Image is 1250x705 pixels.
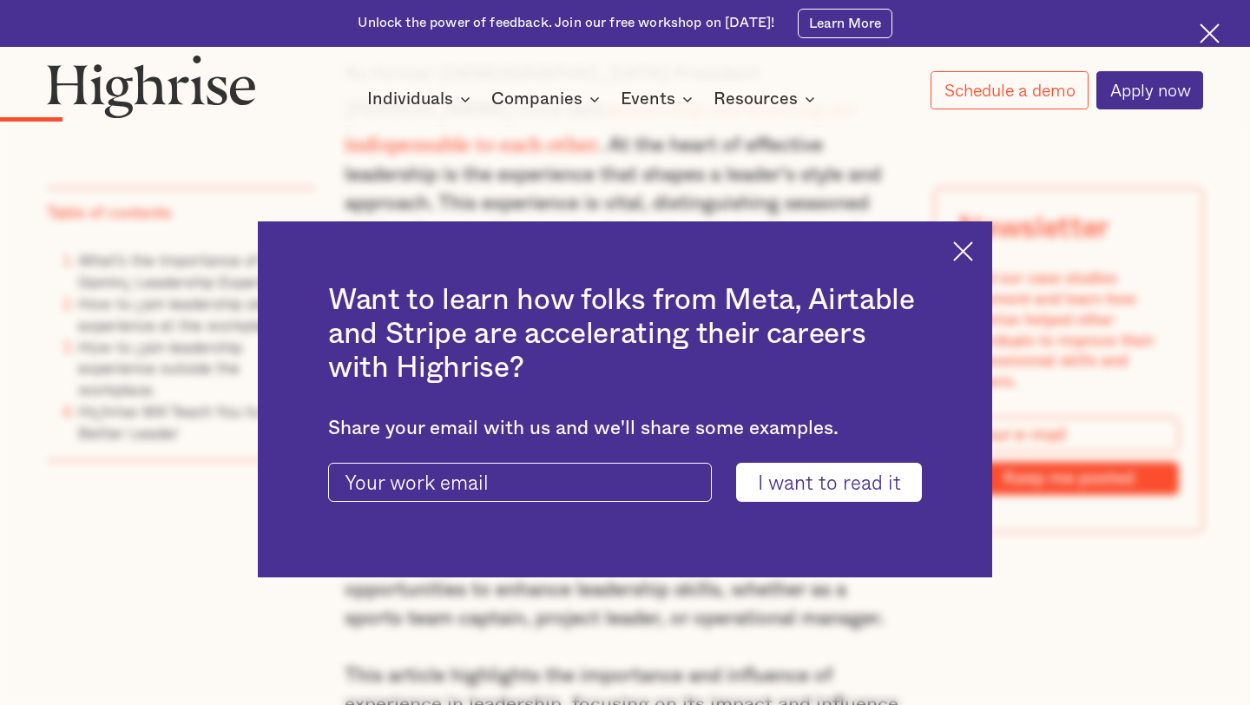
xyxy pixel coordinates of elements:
a: Apply now [1096,71,1203,109]
img: Cross icon [953,241,973,261]
input: Your work email [328,463,712,502]
div: Individuals [367,89,476,109]
a: Learn More [798,9,891,39]
img: Highrise logo [47,55,256,118]
div: Resources [714,89,798,109]
img: Cross icon [1200,23,1220,43]
div: Individuals [367,89,453,109]
input: I want to read it [736,463,922,502]
div: Unlock the power of feedback. Join our free workshop on [DATE]! [358,14,774,32]
div: Share your email with us and we'll share some examples. [328,417,922,440]
h2: Want to learn how folks from Meta, Airtable and Stripe are accelerating their careers with Highrise? [328,284,922,385]
div: Resources [714,89,820,109]
form: current-ascender-blog-article-modal-form [328,463,922,502]
div: Companies [491,89,582,109]
a: Schedule a demo [931,71,1088,109]
div: Events [621,89,698,109]
div: Events [621,89,675,109]
div: Companies [491,89,605,109]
